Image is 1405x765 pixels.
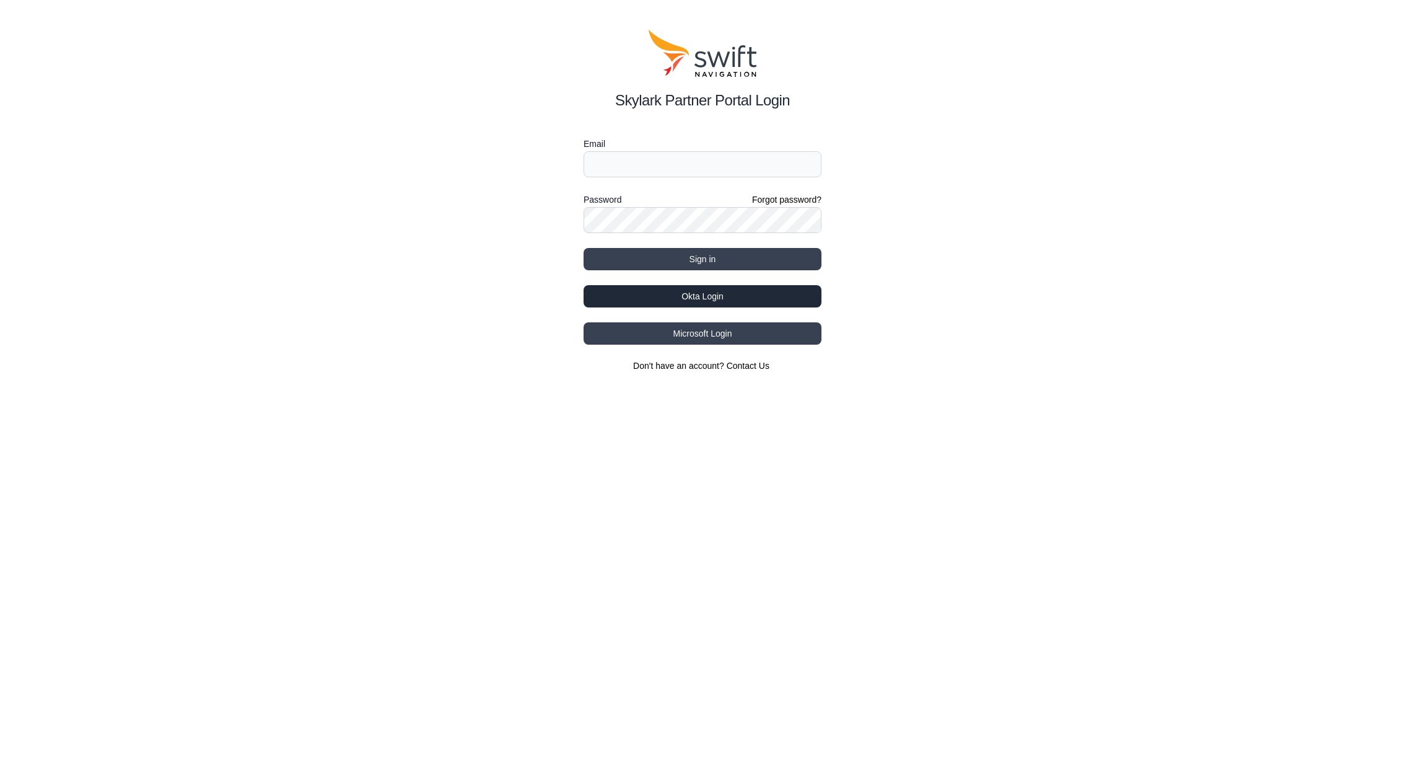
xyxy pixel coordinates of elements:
a: Forgot password? [752,193,821,206]
button: Okta Login [584,285,821,307]
label: Email [584,136,821,151]
h2: Skylark Partner Portal Login [584,89,821,112]
button: Microsoft Login [584,322,821,345]
a: Contact Us [727,361,769,371]
button: Sign in [584,248,821,270]
section: Don't have an account? [584,360,821,372]
label: Password [584,192,621,207]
